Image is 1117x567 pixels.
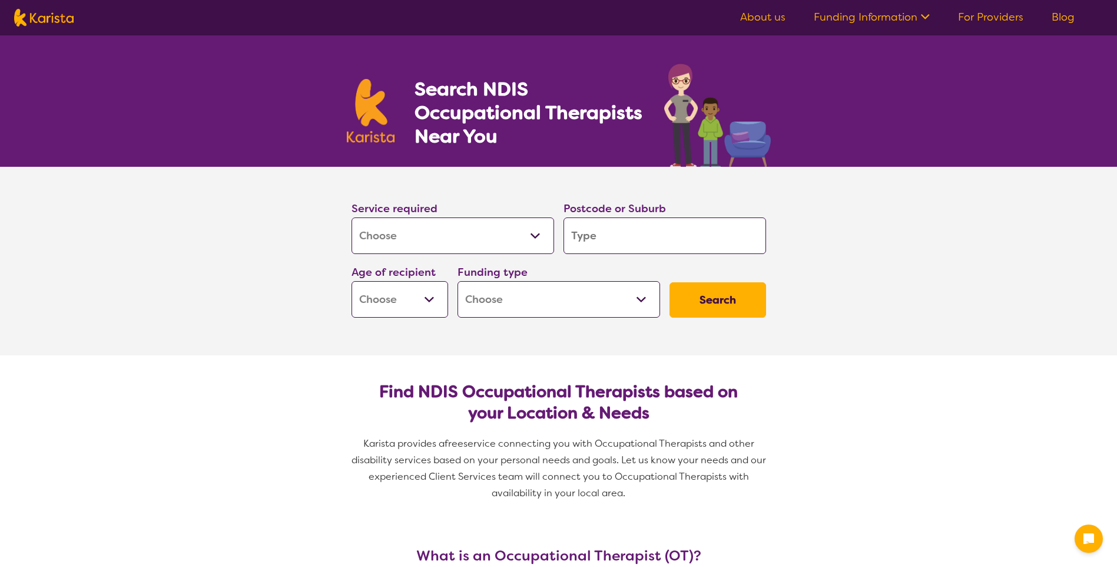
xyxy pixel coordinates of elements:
a: For Providers [958,10,1023,24]
a: Funding Information [814,10,930,24]
input: Type [564,217,766,254]
span: free [445,437,463,450]
a: About us [740,10,785,24]
img: occupational-therapy [664,64,771,167]
button: Search [669,282,766,318]
span: Karista provides a [363,437,445,450]
label: Postcode or Suburb [564,202,666,216]
h2: Find NDIS Occupational Therapists based on your Location & Needs [361,381,757,424]
h3: What is an Occupational Therapist (OT)? [347,548,771,564]
label: Funding type [458,265,528,279]
h1: Search NDIS Occupational Therapists Near You [415,77,644,148]
img: Karista logo [14,9,74,27]
label: Age of recipient [352,265,436,279]
span: service connecting you with Occupational Therapists and other disability services based on your p... [352,437,768,499]
a: Blog [1052,10,1075,24]
img: Karista logo [347,79,395,143]
label: Service required [352,202,437,216]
